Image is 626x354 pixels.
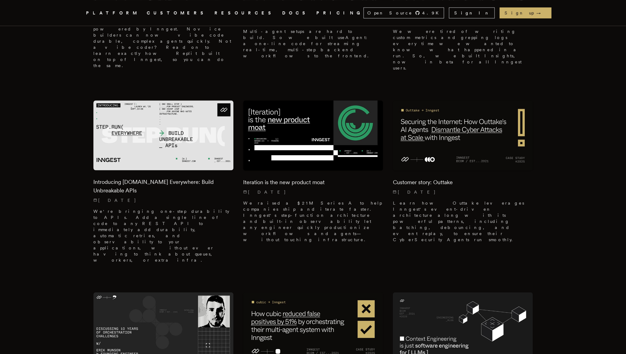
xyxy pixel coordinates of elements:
[214,9,275,17] button: RESOURCES
[93,100,233,268] a: Featured image for Introducing Step.Run Everywhere: Build Unbreakable APIs blog postIntroducing [...
[243,100,383,170] img: Featured image for Iteration is the new product moat blog post
[243,200,383,242] p: We raised a $21M Series A to help companies ship and iterate faster. Inngest's step-function arch...
[243,178,383,186] h2: Iteration is the new product moat
[86,9,139,17] button: PLATFORM
[449,7,495,18] a: Sign In
[93,20,233,69] p: Replit’s agent builder is powered by Inngest. Novice builders can now vibe code durable, complex ...
[393,200,533,242] p: Learn how Outtake leverages Inngest's event-driven architecture along with its powerful patterns,...
[93,197,233,203] p: [DATE]
[393,28,533,71] p: We were tired of writing custom metrics and grepping logs every time we wanted to know what happe...
[393,100,533,170] img: Featured image for Customer story: Outtake blog post
[282,9,309,17] a: DOCS
[393,178,533,186] h2: Customer story: Outtake
[367,10,412,16] span: Open Source
[499,7,551,18] a: Sign up
[93,208,233,263] p: We're bringing one-step durability to APIs. Add a single line of code to any REST API to immediat...
[243,189,383,195] p: [DATE]
[93,177,233,195] h2: Introducing [DOMAIN_NAME] Everywhere: Build Unbreakable APIs
[422,10,442,16] span: 4.9 K
[243,100,383,247] a: Featured image for Iteration is the new product moat blog postIteration is the new product moat[D...
[316,9,363,17] a: PRICING
[536,10,546,16] span: →
[93,100,233,170] img: Featured image for Introducing Step.Run Everywhere: Build Unbreakable APIs blog post
[147,9,207,17] a: CUSTOMERS
[393,189,533,195] p: [DATE]
[243,28,383,59] p: Multi-agent setups are hard to build. So we built useAgent: a one-line code for streaming real-ti...
[393,100,533,247] a: Featured image for Customer story: Outtake blog postCustomer story: Outtake[DATE] Learn how Outta...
